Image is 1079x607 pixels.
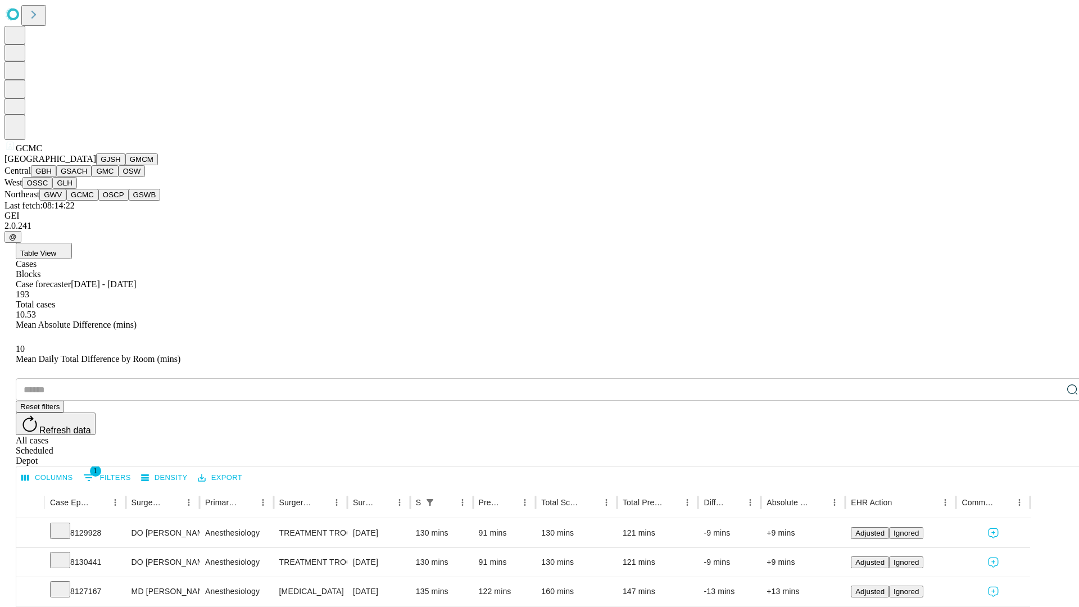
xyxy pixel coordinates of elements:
span: Adjusted [855,529,885,537]
div: DO [PERSON_NAME] [132,519,194,547]
div: 8127167 [50,577,120,606]
div: 130 mins [416,519,468,547]
button: Menu [255,495,271,510]
div: Surgery Name [279,498,312,507]
button: Sort [811,495,827,510]
button: Reset filters [16,401,64,413]
div: Absolute Difference [767,498,810,507]
div: Anesthesiology [205,577,268,606]
button: GCMC [66,189,98,201]
button: Select columns [19,469,76,487]
button: Show filters [80,469,134,487]
button: Menu [517,495,533,510]
div: [MEDICAL_DATA] [279,577,342,606]
span: Ignored [894,587,919,596]
button: GBH [31,165,56,177]
div: [DATE] [353,519,405,547]
div: +9 mins [767,548,840,577]
button: GLH [52,177,76,189]
button: Sort [501,495,517,510]
button: Expand [22,524,39,543]
button: OSCP [98,189,129,201]
button: Menu [455,495,470,510]
button: Adjusted [851,586,889,597]
div: -9 mins [704,519,755,547]
div: GEI [4,211,1075,221]
div: Surgeon Name [132,498,164,507]
div: 130 mins [541,519,611,547]
div: [DATE] [353,577,405,606]
button: GMCM [125,153,158,165]
div: Predicted In Room Duration [479,498,501,507]
button: Menu [107,495,123,510]
button: Sort [664,495,679,510]
button: Sort [92,495,107,510]
span: @ [9,233,17,241]
button: Sort [376,495,392,510]
button: Sort [893,495,909,510]
button: Export [195,469,245,487]
span: 1 [90,465,101,477]
div: DO [PERSON_NAME] [132,548,194,577]
button: Menu [392,495,407,510]
div: 2.0.241 [4,221,1075,231]
button: Sort [239,495,255,510]
span: Northeast [4,189,39,199]
button: Menu [937,495,953,510]
button: Menu [599,495,614,510]
div: EHR Action [851,498,892,507]
button: Sort [727,495,742,510]
div: 121 mins [623,548,693,577]
button: Ignored [889,586,923,597]
span: Refresh data [39,425,91,435]
button: Menu [679,495,695,510]
div: 130 mins [416,548,468,577]
div: +9 mins [767,519,840,547]
div: 91 mins [479,548,531,577]
div: TREATMENT TROCHANTERIC [MEDICAL_DATA] FRACTURE INTERMEDULLARY ROD [279,519,342,547]
button: Expand [22,582,39,602]
div: 135 mins [416,577,468,606]
div: Anesthesiology [205,548,268,577]
div: -13 mins [704,577,755,606]
button: Menu [1012,495,1027,510]
span: Adjusted [855,587,885,596]
div: Case Epic Id [50,498,90,507]
div: +13 mins [767,577,840,606]
div: MD [PERSON_NAME] [PERSON_NAME] Md [132,577,194,606]
span: 10 [16,344,25,354]
div: Scheduled In Room Duration [416,498,421,507]
span: Adjusted [855,558,885,567]
button: GMC [92,165,118,177]
button: Menu [827,495,842,510]
span: 10.53 [16,310,36,319]
span: Reset filters [20,402,60,411]
button: Menu [181,495,197,510]
button: Adjusted [851,527,889,539]
button: Sort [996,495,1012,510]
button: Sort [313,495,329,510]
div: 91 mins [479,519,531,547]
span: Case forecaster [16,279,71,289]
span: Mean Absolute Difference (mins) [16,320,137,329]
button: Refresh data [16,413,96,435]
button: Table View [16,243,72,259]
div: 130 mins [541,548,611,577]
button: Expand [22,553,39,573]
div: -9 mins [704,548,755,577]
div: Difference [704,498,726,507]
button: GSWB [129,189,161,201]
button: @ [4,231,21,243]
span: Total cases [16,300,55,309]
button: Adjusted [851,556,889,568]
span: Ignored [894,558,919,567]
div: Surgery Date [353,498,375,507]
button: Sort [583,495,599,510]
button: GSACH [56,165,92,177]
div: 160 mins [541,577,611,606]
button: Show filters [422,495,438,510]
div: [DATE] [353,548,405,577]
span: 193 [16,289,29,299]
div: 147 mins [623,577,693,606]
div: 8130441 [50,548,120,577]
